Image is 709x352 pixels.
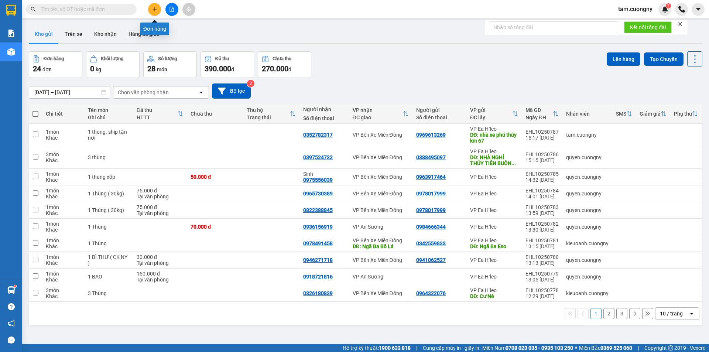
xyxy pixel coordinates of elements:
input: Select a date range. [29,86,110,98]
img: phone-icon [678,6,685,13]
div: 13:59 [DATE] [525,210,559,216]
div: DĐ: Cư Né [470,293,518,299]
div: 0397524732 [303,154,333,160]
div: EHL10250785 [525,171,559,177]
div: Khác [46,177,81,183]
div: 75.000 đ [137,204,183,210]
th: Toggle SortBy [636,104,670,124]
div: tam.cuongny [566,132,609,138]
div: Chưa thu [273,56,291,61]
span: Cung cấp máy in - giấy in: [423,344,480,352]
div: Số lượng [158,56,177,61]
span: notification [8,320,15,327]
sup: 2 [247,80,254,87]
th: Toggle SortBy [133,104,187,124]
div: 1 Thùng ( 30kg) [88,207,129,213]
span: đ [231,66,234,72]
div: VP Bến Xe Miền Đông [353,191,409,196]
button: plus [148,3,161,16]
button: aim [182,3,195,16]
div: 0822388845 [303,207,333,213]
div: Trạng thái [247,115,290,120]
div: 1 Thùng ( 30kg) [88,191,129,196]
button: Lên hàng [607,52,640,66]
div: 1 Thùng [88,224,129,230]
div: 14:32 [DATE] [525,177,559,183]
div: 1 thùng. ship tận nơi [88,129,129,141]
span: Miền Nam [482,344,573,352]
div: 30.000 đ [137,254,183,260]
button: Khối lượng0kg [86,51,140,78]
div: 3 Thùng [88,290,129,296]
div: 0326180839 [303,290,333,296]
button: Tạo Chuyến [644,52,684,66]
div: VP Bến Xe Miền Đông [353,207,409,213]
img: warehouse-icon [7,48,15,56]
div: Chưa thu [191,111,239,117]
div: 12:29 [DATE] [525,293,559,299]
span: Hỗ trợ kỹ thuật: [343,344,411,352]
div: 1 món [46,221,81,227]
button: Đã thu390.000đ [201,51,254,78]
button: 2 [603,308,614,319]
div: 1 món [46,204,81,210]
div: 13:05 [DATE] [525,277,559,283]
div: VP Bến Xe Miền Đông [353,174,409,180]
div: 13:30 [DATE] [525,227,559,233]
button: file-add [165,3,178,16]
div: EHL10250787 [525,129,559,135]
div: EHL10250782 [525,221,559,227]
div: 1 món [46,171,81,177]
th: Toggle SortBy [243,104,299,124]
th: Toggle SortBy [466,104,522,124]
input: Tìm tên, số ĐT hoặc mã đơn [41,5,128,13]
div: VP Ea H`leo [470,191,518,196]
span: 270.000 [262,64,288,73]
div: SMS [616,111,626,117]
div: 0965730389 [303,191,333,196]
div: Người nhận [303,106,345,112]
div: 150.000 đ [137,271,183,277]
div: 50.000 đ [191,174,239,180]
button: Kho gửi [29,25,59,43]
div: 10 / trang [660,310,683,317]
div: Số điện thoại [416,115,463,120]
div: Khác [46,277,81,283]
div: Tại văn phòng [137,210,183,216]
sup: 1 [14,285,16,287]
div: Nhân viên [566,111,609,117]
img: icon-new-feature [662,6,668,13]
div: EHL10250783 [525,204,559,210]
div: DĐ: NHÀ NGHỈ THỦY TIÊN BUÔN HỒ [470,154,518,166]
div: 75.000 đ [137,188,183,194]
div: 15:17 [DATE] [525,135,559,141]
button: Kho nhận [88,25,123,43]
div: Giảm giá [640,111,661,117]
div: quyen.cuongny [566,257,609,263]
span: 28 [147,64,155,73]
button: 3 [616,308,627,319]
span: ⚪️ [575,346,577,349]
div: Khác [46,210,81,216]
svg: open [198,89,204,95]
div: Khác [46,243,81,249]
div: EHL10250778 [525,287,559,293]
div: 15:15 [DATE] [525,157,559,163]
div: Tên món [88,107,129,113]
div: Khác [46,135,81,141]
div: Khác [46,293,81,299]
div: Khác [46,157,81,163]
div: Thu hộ [247,107,290,113]
div: VP Ea H`leo [470,126,518,132]
div: Tại văn phòng [137,260,183,266]
div: 0936156919 [303,224,333,230]
div: Đã thu [137,107,177,113]
div: EHL10250784 [525,188,559,194]
div: Số điện thoại [303,115,345,121]
div: Chi tiết [46,111,81,117]
div: VP Ea H`leo [470,174,518,180]
span: question-circle [8,303,15,310]
button: Chưa thu270.000đ [258,51,311,78]
div: 3 món [46,287,81,293]
div: quyen.cuongny [566,224,609,230]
